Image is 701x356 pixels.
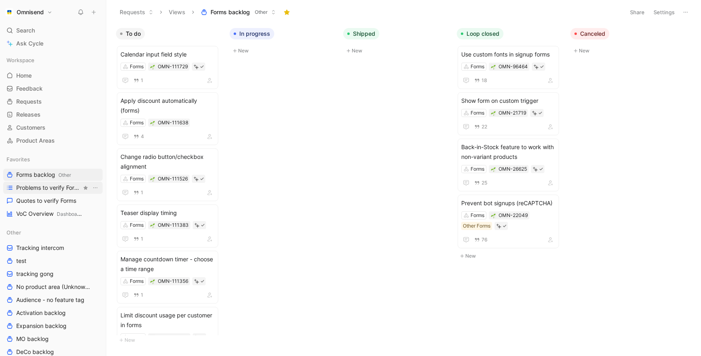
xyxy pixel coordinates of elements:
[567,24,681,60] div: CanceledNew
[150,335,155,340] img: 🌱
[3,333,103,345] a: MO backlog
[117,251,218,304] a: Manage countdown timer - choose a time rangeForms1
[16,257,26,265] span: test
[3,153,103,165] div: Favorites
[150,223,155,228] img: 🌱
[3,320,103,332] a: Expansion backlog
[499,63,528,71] div: OMN-96464
[343,46,450,56] button: New
[158,333,189,341] div: OMN-111335
[117,92,218,145] a: Apply discount automatically (forms)Forms4
[482,124,487,129] span: 22
[5,8,13,16] img: Omnisend
[471,165,484,173] div: Forms
[150,65,155,69] img: 🌱
[16,111,41,119] span: Releases
[467,30,499,38] span: Loop closed
[16,210,82,218] span: VoC Overview
[116,335,223,345] button: New
[16,98,42,106] span: Requests
[16,39,43,48] span: Ask Cycle
[16,26,35,35] span: Search
[471,109,484,117] div: Forms
[3,281,103,293] a: No product area (Unknowns)
[117,148,218,201] a: Change radio button/checkbox alignmentForms1
[3,242,103,254] a: Tracking intercom
[197,6,280,18] button: Forms backlogOther
[16,197,76,205] span: Quotes to verify Forms
[458,195,559,248] a: Prevent bot signups (reCAPTCHA)FormsOther Forms76
[3,268,103,280] a: tracking gong
[3,82,103,95] a: Feedback
[16,322,67,330] span: Expansion backlog
[3,169,103,181] a: Forms backlogOther
[126,30,141,38] span: To do
[3,109,103,121] a: Releases
[461,96,555,106] span: Show form on custom trigger
[570,28,609,39] button: Canceled
[499,211,528,219] div: OMN-22049
[130,119,144,127] div: Forms
[471,211,484,219] div: Forms
[57,211,84,217] span: Dashboards
[230,46,337,56] button: New
[16,244,64,252] span: Tracking intercom
[117,46,218,89] a: Calendar input field styleForms1
[91,184,99,192] button: View actions
[463,222,490,230] div: Other Forms
[158,277,188,285] div: OMN-111356
[130,175,144,183] div: Forms
[3,255,103,267] a: test
[16,309,66,317] span: Activation backlog
[132,132,146,141] button: 4
[132,76,145,85] button: 1
[16,124,45,132] span: Customers
[471,63,484,71] div: Forms
[3,24,103,37] div: Search
[6,155,30,163] span: Favorites
[150,120,155,126] div: 🌱
[626,7,648,18] button: Share
[3,294,103,306] a: Audience - no feature tag
[473,178,489,187] button: 25
[158,175,188,183] div: OMN-111526
[150,222,155,228] button: 🌱
[150,64,155,69] div: 🌱
[158,221,189,229] div: OMN-111383
[580,30,605,38] span: Canceled
[150,279,155,284] img: 🌱
[3,135,103,147] a: Product Areas
[239,30,270,38] span: In progress
[150,278,155,284] button: 🌱
[17,9,44,16] h1: Omnisend
[3,208,103,220] a: VoC OverviewDashboards
[113,24,226,349] div: To doNew
[3,7,54,18] button: OmnisendOmnisend
[343,28,379,39] button: Shipped
[6,56,34,64] span: Workspace
[255,8,268,16] span: Other
[3,37,103,50] a: Ask Cycle
[3,226,103,239] div: Other
[226,24,340,60] div: In progressNew
[482,237,488,242] span: 76
[16,348,54,356] span: DeCo backlog
[3,195,103,207] a: Quotes to verify Forms
[16,72,32,80] span: Home
[482,180,487,185] span: 25
[490,213,496,218] div: 🌱
[120,50,215,59] span: Calendar input field style
[58,172,71,178] span: Other
[120,208,215,218] span: Teaser display timing
[150,176,155,182] button: 🌱
[490,64,496,69] button: 🌱
[473,235,489,244] button: 76
[150,177,155,182] img: 🌱
[570,46,677,56] button: New
[132,188,145,197] button: 1
[120,152,215,171] span: Change radio button/checkbox alignment
[473,76,489,85] button: 18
